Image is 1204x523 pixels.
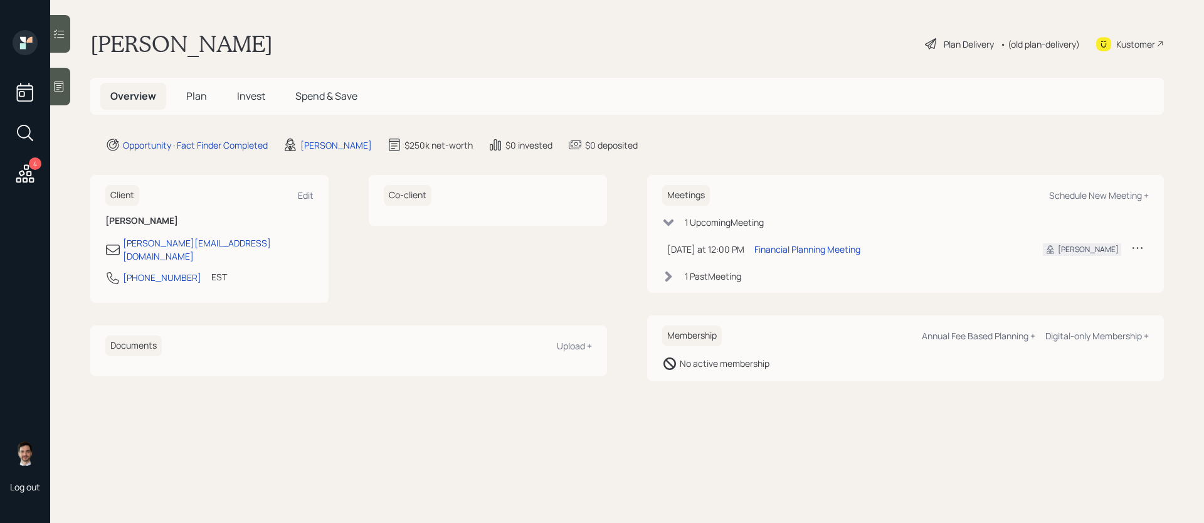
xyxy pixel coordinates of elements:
div: Upload + [557,340,592,352]
div: Schedule New Meeting + [1049,189,1149,201]
div: Annual Fee Based Planning + [922,330,1035,342]
div: Opportunity · Fact Finder Completed [123,139,268,152]
span: Invest [237,89,265,103]
div: $0 deposited [585,139,638,152]
div: [PERSON_NAME][EMAIL_ADDRESS][DOMAIN_NAME] [123,236,314,263]
div: [DATE] at 12:00 PM [667,243,744,256]
div: 1 Upcoming Meeting [685,216,764,229]
div: 1 Past Meeting [685,270,741,283]
div: $250k net-worth [404,139,473,152]
div: Kustomer [1116,38,1155,51]
div: Log out [10,481,40,493]
div: $0 invested [505,139,552,152]
div: 4 [29,157,41,170]
span: Overview [110,89,156,103]
div: [PERSON_NAME] [300,139,372,152]
h6: Documents [105,335,162,356]
h6: Meetings [662,185,710,206]
img: jonah-coleman-headshot.png [13,441,38,466]
div: Edit [298,189,314,201]
div: Plan Delivery [944,38,994,51]
span: Plan [186,89,207,103]
div: [PHONE_NUMBER] [123,271,201,284]
span: Spend & Save [295,89,357,103]
div: Financial Planning Meeting [754,243,860,256]
h6: Membership [662,325,722,346]
div: EST [211,270,227,283]
div: No active membership [680,357,769,370]
div: Digital-only Membership + [1045,330,1149,342]
h6: [PERSON_NAME] [105,216,314,226]
h6: Co-client [384,185,431,206]
div: [PERSON_NAME] [1058,244,1119,255]
div: • (old plan-delivery) [1000,38,1080,51]
h6: Client [105,185,139,206]
h1: [PERSON_NAME] [90,30,273,58]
